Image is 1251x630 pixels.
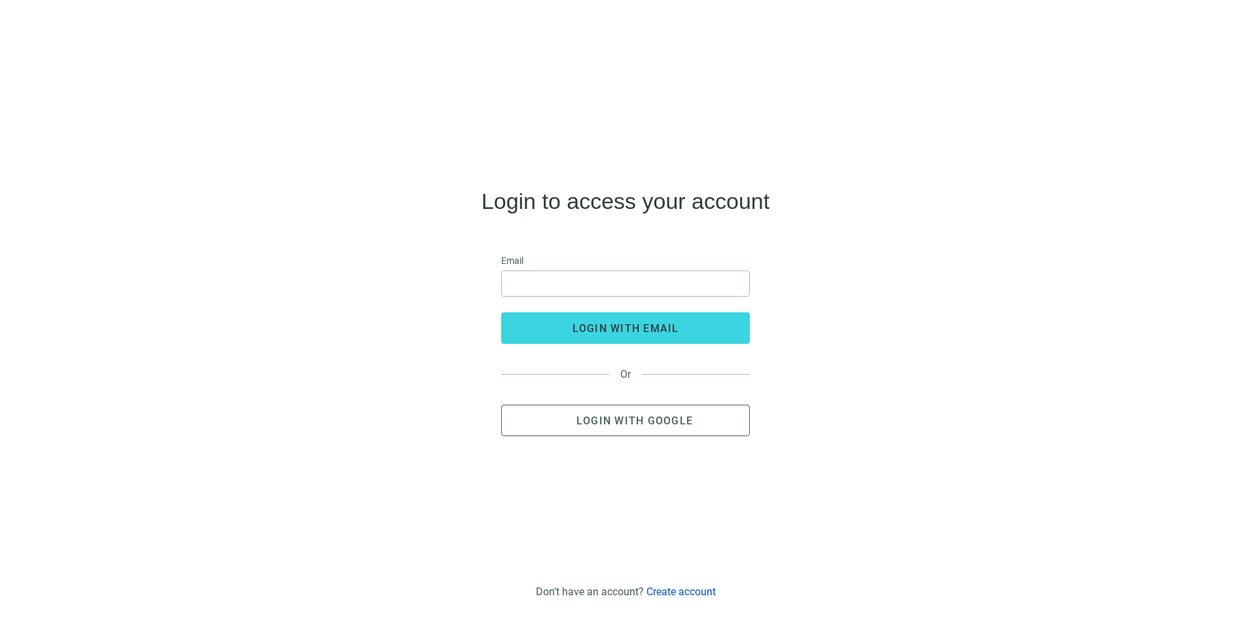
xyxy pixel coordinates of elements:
h4: Login to access your account [482,191,769,212]
span: Or [609,368,642,380]
button: Login with Google [501,405,750,436]
span: login with email [573,322,679,335]
button: login with email [501,312,750,344]
span: Login with Google [576,415,693,427]
a: Create account [646,585,716,598]
div: Don't have an account? [536,585,716,598]
span: Email [501,253,523,268]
